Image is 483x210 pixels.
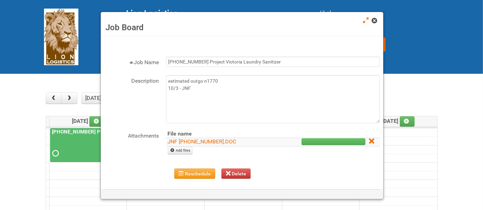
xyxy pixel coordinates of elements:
button: Reschedule [174,168,215,179]
label: Description [104,75,159,85]
div: [STREET_ADDRESS] [GEOGRAPHIC_DATA] tel: [PHONE_NUMBER] [127,9,303,57]
th: File name [166,130,275,138]
button: [DATE] [81,92,105,104]
span: Lion Logistics [127,9,178,18]
span: [DATE] [72,118,105,124]
div: Hi al, [320,9,439,17]
label: Attachments [104,130,159,140]
span: [DATE] [382,118,415,124]
button: Delete [221,168,251,179]
a: Lion Logistics [44,33,78,40]
label: Job Name [104,57,159,67]
a: Add an event [400,116,415,127]
a: JNF [PHONE_NUMBER].DOC [168,138,237,145]
a: [PHONE_NUMBER] Project Victoria Laundry Sanitizer - labeling day [50,128,125,162]
a: [PHONE_NUMBER] Project Victoria Laundry Sanitizer - labeling day [51,129,208,135]
span: Requested [53,151,57,156]
textarea: estimated outgo n1770 10/3 - JNF [166,75,380,123]
a: Add an event [89,116,105,127]
img: Lion Logistics [44,9,78,65]
a: Add files [168,147,193,154]
h3: Job Board [106,22,378,33]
